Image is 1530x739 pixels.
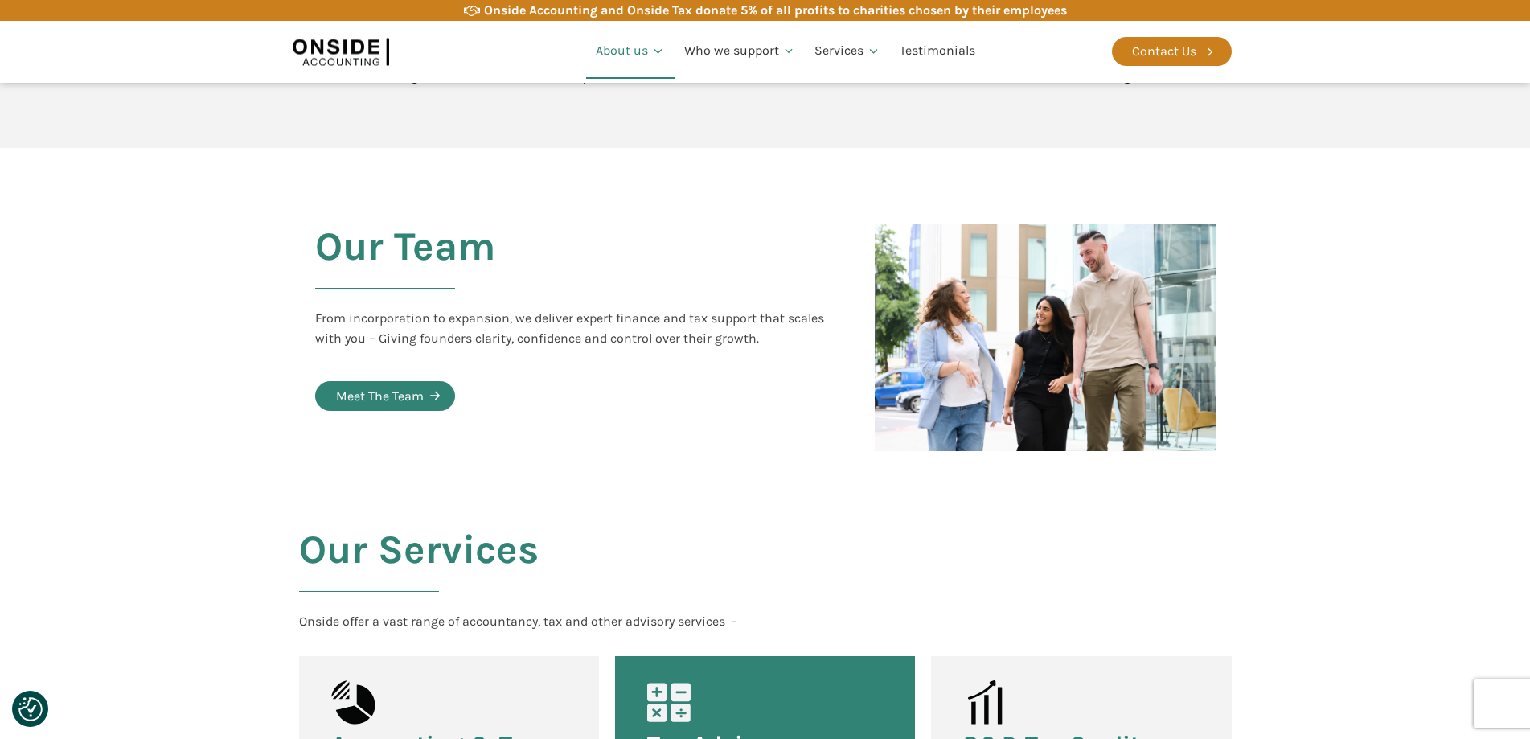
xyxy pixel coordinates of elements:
div: Meet The Team [336,386,424,407]
a: Who we support [675,24,806,79]
div: Contact Us [1132,41,1196,62]
a: Testimonials [890,24,985,79]
img: Revisit consent button [18,697,43,721]
a: Contact Us [1112,37,1232,66]
a: About us [586,24,675,79]
button: Consent Preferences [18,697,43,721]
a: Meet The Team [315,381,455,412]
h2: Our Services [299,528,539,611]
h2: Our Team [315,224,495,308]
a: Services [805,24,890,79]
img: Onside Accounting [293,33,389,70]
div: Onside offer a vast range of accountancy, tax and other advisory services - [299,611,736,632]
div: From incorporation to expansion, we deliver expert finance and tax support that scales with you –... [315,308,843,349]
